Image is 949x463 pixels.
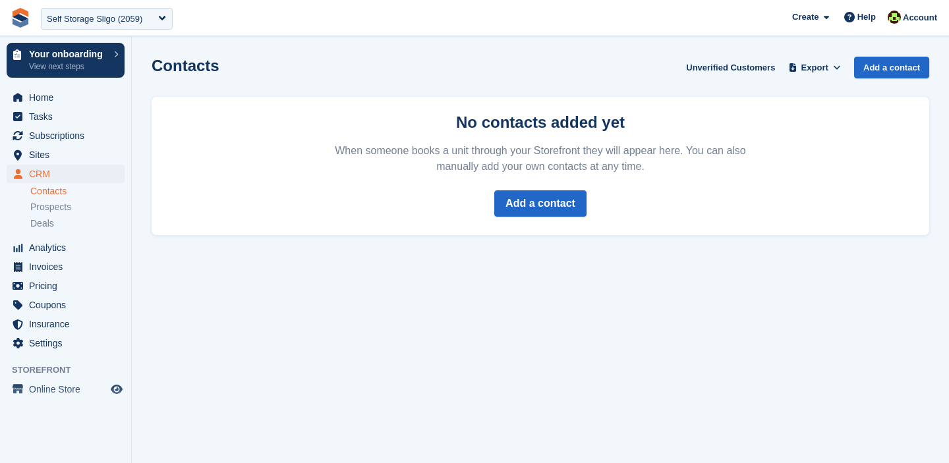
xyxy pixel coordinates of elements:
[29,315,108,333] span: Insurance
[30,185,125,198] a: Contacts
[29,61,107,72] p: View next steps
[792,11,819,24] span: Create
[7,146,125,164] a: menu
[7,315,125,333] a: menu
[7,165,125,183] a: menu
[29,258,108,276] span: Invoices
[30,200,125,214] a: Prospects
[30,217,54,230] span: Deals
[47,13,142,26] div: Self Storage Sligo (2059)
[681,57,780,78] a: Unverified Customers
[903,11,937,24] span: Account
[854,57,929,78] a: Add a contact
[29,380,108,398] span: Online Store
[29,238,108,257] span: Analytics
[29,277,108,295] span: Pricing
[11,8,30,28] img: stora-icon-8386f47178a22dfd0bd8f6a31ec36ba5ce8667c1dd55bd0f319d3a0aa187defe.svg
[7,126,125,145] a: menu
[7,380,125,398] a: menu
[7,296,125,314] a: menu
[30,201,71,213] span: Prospects
[12,364,131,377] span: Storefront
[7,238,125,257] a: menu
[7,107,125,126] a: menu
[29,107,108,126] span: Tasks
[152,57,219,74] h1: Contacts
[30,217,125,231] a: Deals
[29,88,108,107] span: Home
[29,146,108,164] span: Sites
[29,334,108,352] span: Settings
[7,258,125,276] a: menu
[888,11,901,24] img: Catherine Coffey
[456,113,625,131] strong: No contacts added yet
[29,49,107,59] p: Your onboarding
[7,88,125,107] a: menu
[29,165,108,183] span: CRM
[786,57,844,78] button: Export
[7,334,125,352] a: menu
[29,296,108,314] span: Coupons
[332,143,749,175] p: When someone books a unit through your Storefront they will appear here. You can also manually ad...
[29,126,108,145] span: Subscriptions
[494,190,587,217] a: Add a contact
[7,277,125,295] a: menu
[7,43,125,78] a: Your onboarding View next steps
[801,61,828,74] span: Export
[857,11,876,24] span: Help
[109,381,125,397] a: Preview store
